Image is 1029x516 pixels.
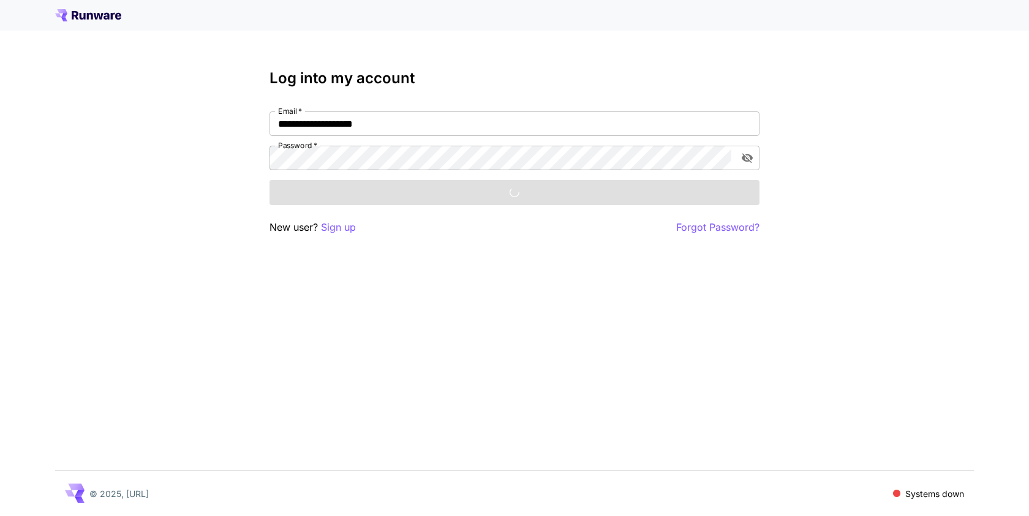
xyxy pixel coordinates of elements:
p: Systems down [905,487,964,500]
p: New user? [269,220,356,235]
button: Sign up [321,220,356,235]
p: © 2025, [URL] [89,487,149,500]
h3: Log into my account [269,70,759,87]
label: Email [278,106,302,116]
button: Forgot Password? [676,220,759,235]
button: toggle password visibility [736,147,758,169]
label: Password [278,140,317,151]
